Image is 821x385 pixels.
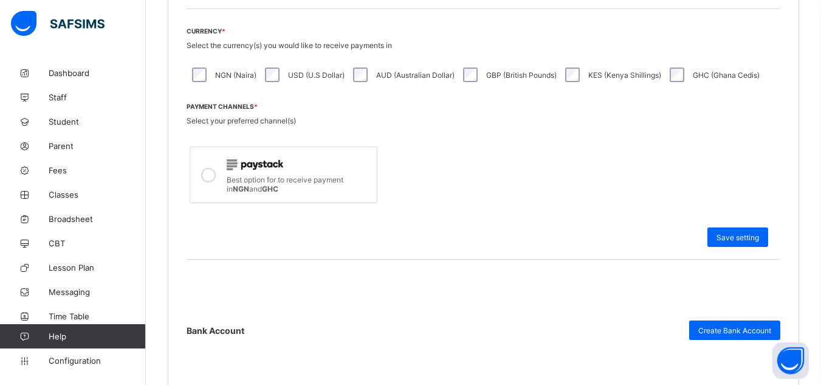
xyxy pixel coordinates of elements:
span: Configuration [49,356,145,366]
span: Currency [187,27,780,35]
span: Classes [49,190,146,199]
span: Broadsheet [49,214,146,224]
span: Create Bank Account [698,326,771,335]
span: Messaging [49,287,146,297]
span: Dashboard [49,68,146,78]
label: USD (U.S Dollar) [288,71,345,80]
label: GHC (Ghana Cedis) [693,71,760,80]
span: Payment Channels [187,103,780,110]
span: CBT [49,238,146,248]
b: NGN [233,184,249,193]
span: Select the currency(s) you would like to receive payments in [187,41,392,50]
label: KES (Kenya Shillings) [588,71,661,80]
label: NGN (Naira) [215,71,256,80]
span: Lesson Plan [49,263,146,272]
label: AUD (Australian Dollar) [376,71,455,80]
button: Open asap [772,342,809,379]
span: Bank Account [187,325,244,336]
span: Time Table [49,311,146,321]
span: Fees [49,165,146,175]
span: Student [49,117,146,127]
span: Staff [49,92,146,102]
label: GBP (British Pounds) [486,71,557,80]
span: Best option for to receive payment in and [227,175,343,193]
img: paystack.0b99254114f7d5403c0525f3550acd03.svg [227,159,283,170]
img: safsims [11,11,105,36]
b: GHC [262,184,278,193]
span: Parent [49,141,146,151]
span: Save setting [716,233,759,242]
span: Select your preferred channel(s) [187,116,296,125]
span: Help [49,331,145,341]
